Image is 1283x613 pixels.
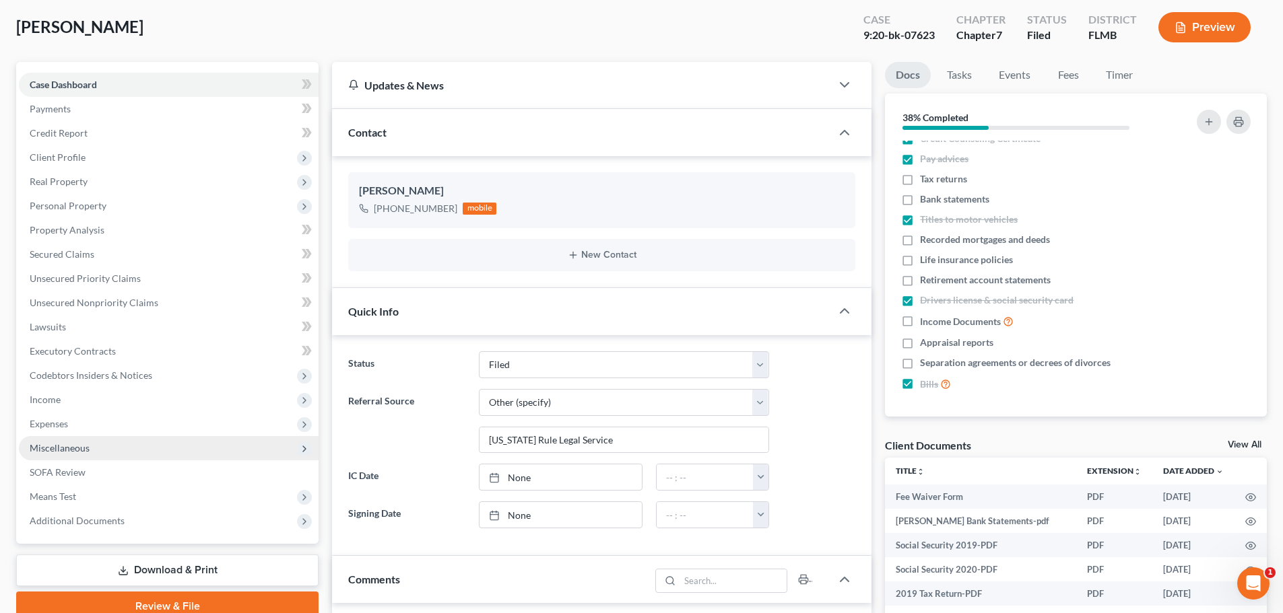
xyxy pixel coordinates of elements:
[30,127,88,139] span: Credit Report
[1265,567,1276,578] span: 1
[30,442,90,454] span: Miscellaneous
[920,315,1001,328] span: Income Documents
[30,394,61,405] span: Income
[30,273,141,284] span: Unsecured Priority Claims
[30,369,152,381] span: Codebtors Insiders & Notices
[1088,28,1137,43] div: FLMB
[885,438,971,452] div: Client Documents
[374,202,457,215] div: [PHONE_NUMBER]
[30,103,71,114] span: Payments
[920,253,1013,266] span: Life insurance policies
[1076,533,1152,557] td: PDF
[19,218,319,242] a: Property Analysis
[16,17,143,36] span: [PERSON_NAME]
[863,12,935,28] div: Case
[885,557,1076,581] td: Social Security 2020-PDF
[920,213,1018,226] span: Titles to motor vehicles
[341,464,471,491] label: IC Date
[30,345,116,357] span: Executory Contracts
[657,502,754,528] input: -- : --
[30,79,97,90] span: Case Dashboard
[1076,581,1152,606] td: PDF
[16,554,319,586] a: Download & Print
[463,203,496,215] div: mobile
[30,224,104,236] span: Property Analysis
[30,248,94,260] span: Secured Claims
[885,484,1076,509] td: Fee Waiver Form
[30,297,158,308] span: Unsecured Nonpriority Claims
[30,151,86,163] span: Client Profile
[1133,468,1142,476] i: unfold_more
[19,73,319,97] a: Case Dashboard
[19,460,319,484] a: SOFA Review
[19,266,319,291] a: Unsecured Priority Claims
[30,491,76,502] span: Means Test
[1152,509,1235,533] td: [DATE]
[920,273,1051,287] span: Retirement account statements
[1087,466,1142,476] a: Extensionunfold_more
[917,468,925,476] i: unfold_more
[936,62,983,88] a: Tasks
[341,501,471,528] label: Signing Date
[896,466,925,476] a: Titleunfold_more
[1237,567,1270,600] iframe: Intercom live chat
[480,427,768,453] input: Other Referral Source
[1047,62,1090,88] a: Fees
[680,569,787,592] input: Search...
[956,28,1006,43] div: Chapter
[1163,466,1224,476] a: Date Added expand_more
[885,581,1076,606] td: 2019 Tax Return-PDF
[920,377,938,391] span: Bills
[1088,12,1137,28] div: District
[1158,12,1251,42] button: Preview
[1027,28,1067,43] div: Filed
[480,502,642,528] a: None
[1076,509,1152,533] td: PDF
[348,126,387,139] span: Contact
[1152,581,1235,606] td: [DATE]
[19,121,319,145] a: Credit Report
[1152,484,1235,509] td: [DATE]
[1076,484,1152,509] td: PDF
[885,62,931,88] a: Docs
[885,533,1076,557] td: Social Security 2019-PDF
[341,351,471,378] label: Status
[1095,62,1144,88] a: Timer
[348,305,399,318] span: Quick Info
[657,464,754,490] input: -- : --
[1152,533,1235,557] td: [DATE]
[1216,468,1224,476] i: expand_more
[30,321,66,332] span: Lawsuits
[30,466,86,478] span: SOFA Review
[863,28,935,43] div: 9:20-bk-07623
[956,12,1006,28] div: Chapter
[920,293,1074,307] span: Drivers license & social security card
[920,192,989,206] span: Bank statements
[1076,557,1152,581] td: PDF
[19,339,319,363] a: Executory Contracts
[1152,557,1235,581] td: [DATE]
[30,515,125,526] span: Additional Documents
[341,389,471,454] label: Referral Source
[920,233,1050,246] span: Recorded mortgages and deeds
[1228,440,1261,449] a: View All
[920,172,967,186] span: Tax returns
[359,250,845,260] button: New Contact
[920,152,968,166] span: Pay advices
[996,28,1002,41] span: 7
[920,356,1111,369] span: Separation agreements or decrees of divorces
[348,573,400,585] span: Comments
[480,464,642,490] a: None
[19,315,319,339] a: Lawsuits
[30,176,88,187] span: Real Property
[902,112,968,123] strong: 38% Completed
[348,78,815,92] div: Updates & News
[988,62,1041,88] a: Events
[19,97,319,121] a: Payments
[885,509,1076,533] td: [PERSON_NAME] Bank Statements-pdf
[19,291,319,315] a: Unsecured Nonpriority Claims
[19,242,319,266] a: Secured Claims
[1027,12,1067,28] div: Status
[30,200,106,211] span: Personal Property
[359,183,845,199] div: [PERSON_NAME]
